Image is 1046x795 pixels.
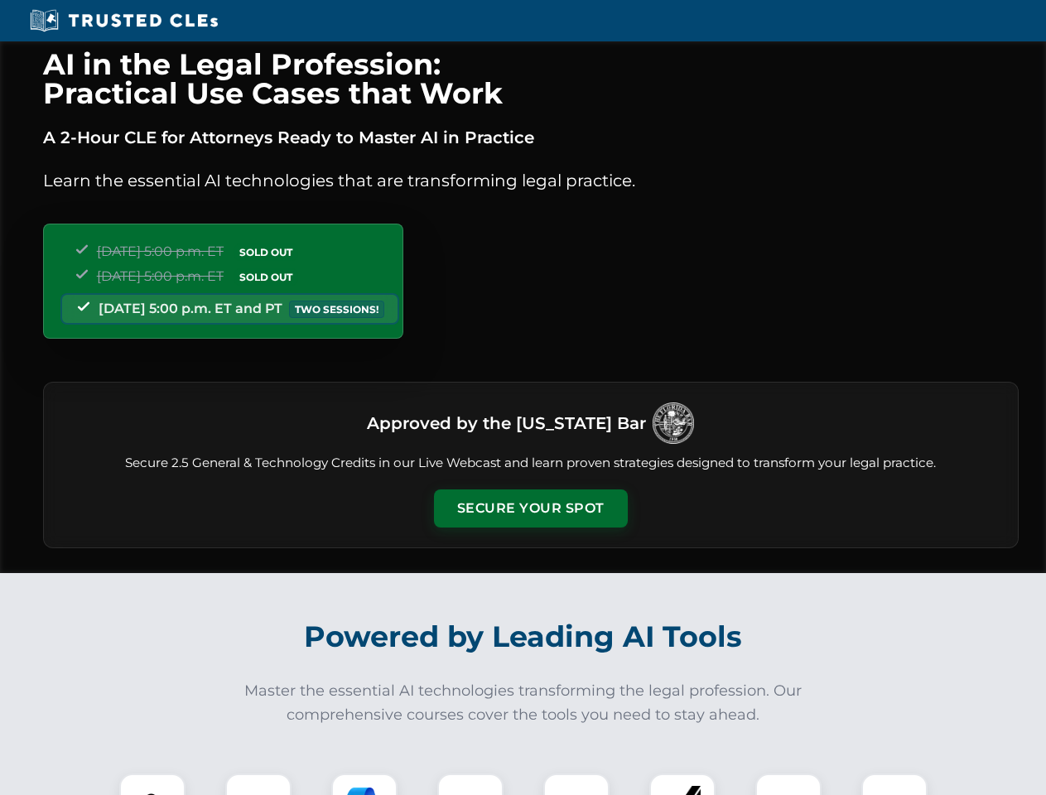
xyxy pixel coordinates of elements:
span: SOLD OUT [234,243,298,261]
span: [DATE] 5:00 p.m. ET [97,243,224,259]
button: Secure Your Spot [434,489,628,528]
p: A 2-Hour CLE for Attorneys Ready to Master AI in Practice [43,124,1019,151]
p: Secure 2.5 General & Technology Credits in our Live Webcast and learn proven strategies designed ... [64,454,998,473]
img: Trusted CLEs [25,8,223,33]
span: SOLD OUT [234,268,298,286]
h1: AI in the Legal Profession: Practical Use Cases that Work [43,50,1019,108]
h2: Powered by Leading AI Tools [65,608,982,666]
p: Learn the essential AI technologies that are transforming legal practice. [43,167,1019,194]
h3: Approved by the [US_STATE] Bar [367,408,646,438]
img: Logo [653,402,694,444]
p: Master the essential AI technologies transforming the legal profession. Our comprehensive courses... [234,679,813,727]
span: [DATE] 5:00 p.m. ET [97,268,224,284]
